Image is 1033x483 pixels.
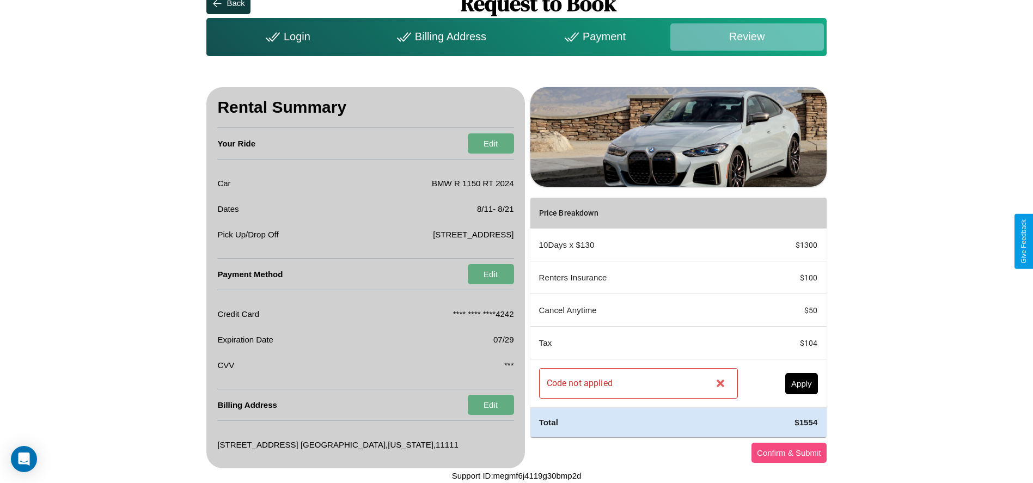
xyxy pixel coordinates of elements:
[217,227,278,242] p: Pick Up/Drop Off
[209,23,363,51] div: Login
[747,229,827,261] td: $ 1300
[539,335,738,350] p: Tax
[217,259,283,290] h4: Payment Method
[363,23,516,51] div: Billing Address
[452,468,582,483] p: Support ID: megmf6j4119g30bmp2d
[747,327,827,359] td: $ 104
[530,198,827,437] table: simple table
[217,128,255,159] h4: Your Ride
[217,87,514,128] h3: Rental Summary
[747,294,827,327] td: $ 50
[1020,219,1028,264] div: Give Feedback
[217,437,458,452] p: [STREET_ADDRESS] [GEOGRAPHIC_DATA] , [US_STATE] , 11111
[217,307,259,321] p: Credit Card
[751,443,827,463] button: Confirm & Submit
[468,395,514,415] button: Edit
[468,133,514,154] button: Edit
[530,198,747,229] th: Price Breakdown
[516,23,670,51] div: Payment
[432,176,514,191] p: BMW R 1150 RT 2024
[539,303,738,317] p: Cancel Anytime
[539,270,738,285] p: Renters Insurance
[217,201,239,216] p: Dates
[217,358,234,372] p: CVV
[670,23,824,51] div: Review
[493,332,514,347] p: 07/29
[217,332,273,347] p: Expiration Date
[433,227,514,242] p: [STREET_ADDRESS]
[539,237,738,252] p: 10 Days x $ 130
[468,264,514,284] button: Edit
[747,261,827,294] td: $ 100
[217,389,277,420] h4: Billing Address
[477,201,514,216] p: 8 / 11 - 8 / 21
[217,176,230,191] p: Car
[785,373,818,394] button: Apply
[755,417,818,428] h4: $ 1554
[539,417,738,428] h4: Total
[11,446,37,472] div: Open Intercom Messenger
